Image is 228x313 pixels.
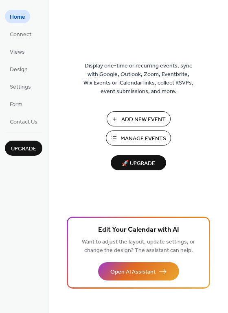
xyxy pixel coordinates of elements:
[83,62,193,96] span: Display one-time or recurring events, sync with Google, Outlook, Zoom, Eventbrite, Wix Events or ...
[10,118,37,126] span: Contact Us
[5,27,36,41] a: Connect
[5,10,30,23] a: Home
[121,115,166,124] span: Add New Event
[5,115,42,128] a: Contact Us
[5,62,33,76] a: Design
[5,45,30,58] a: Views
[10,100,22,109] span: Form
[82,237,195,256] span: Want to adjust the layout, update settings, or change the design? The assistant can help.
[116,158,161,169] span: 🚀 Upgrade
[106,130,171,146] button: Manage Events
[111,155,166,170] button: 🚀 Upgrade
[10,13,25,22] span: Home
[98,262,179,280] button: Open AI Assistant
[5,80,36,93] a: Settings
[5,97,27,111] a: Form
[98,224,179,236] span: Edit Your Calendar with AI
[11,145,36,153] span: Upgrade
[10,48,25,57] span: Views
[110,268,156,276] span: Open AI Assistant
[10,30,31,39] span: Connect
[10,83,31,91] span: Settings
[121,135,166,143] span: Manage Events
[10,65,28,74] span: Design
[5,141,42,156] button: Upgrade
[107,111,171,126] button: Add New Event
